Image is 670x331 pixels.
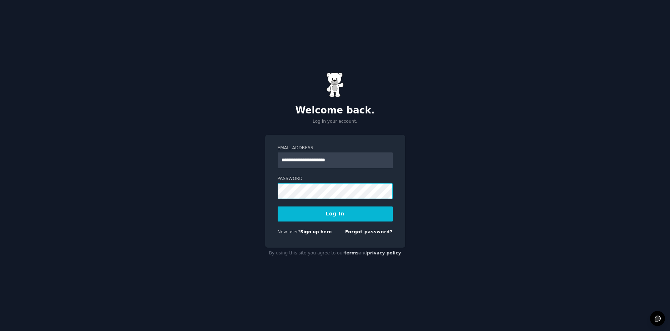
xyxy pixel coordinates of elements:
[278,206,393,222] button: Log In
[265,105,405,116] h2: Welcome back.
[278,229,301,234] span: New user?
[345,229,393,234] a: Forgot password?
[278,145,393,151] label: Email Address
[278,176,393,182] label: Password
[367,250,401,255] a: privacy policy
[265,118,405,125] p: Log in your account.
[265,248,405,259] div: By using this site you agree to our and
[326,72,344,97] img: Gummy Bear
[344,250,358,255] a: terms
[300,229,332,234] a: Sign up here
